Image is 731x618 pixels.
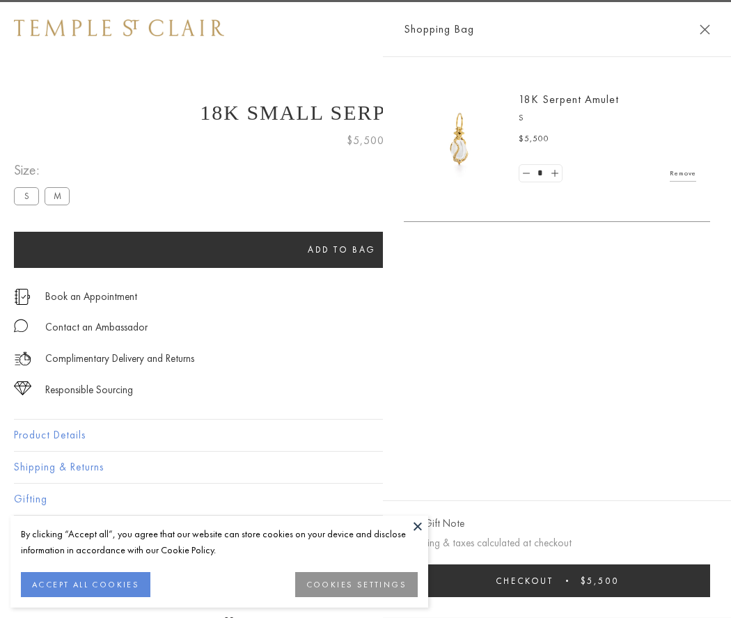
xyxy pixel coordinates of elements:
label: M [45,187,70,205]
span: Checkout [496,575,553,587]
span: Add to bag [308,244,376,255]
span: $5,500 [347,132,384,150]
span: Shopping Bag [404,20,474,38]
button: Add to bag [14,232,670,268]
a: Set quantity to 0 [519,165,533,182]
div: By clicking “Accept all”, you agree that our website can store cookies on your device and disclos... [21,526,418,558]
p: S [519,111,696,125]
a: Remove [670,166,696,181]
button: COOKIES SETTINGS [295,572,418,597]
button: Add Gift Note [404,515,464,532]
button: Checkout $5,500 [404,564,710,597]
img: MessageIcon-01_2.svg [14,319,28,333]
div: Responsible Sourcing [45,381,133,399]
a: 18K Serpent Amulet [519,92,619,106]
a: Set quantity to 2 [547,165,561,182]
img: icon_sourcing.svg [14,381,31,395]
h1: 18K Small Serpent Amulet [14,101,717,125]
label: S [14,187,39,205]
button: Gifting [14,484,717,515]
button: ACCEPT ALL COOKIES [21,572,150,597]
a: Book an Appointment [45,289,137,304]
span: Size: [14,159,75,182]
p: Complimentary Delivery and Returns [45,350,194,367]
div: Contact an Ambassador [45,319,148,336]
span: $5,500 [581,575,619,587]
button: Shipping & Returns [14,452,717,483]
button: Close Shopping Bag [700,24,710,35]
img: Temple St. Clair [14,19,224,36]
button: Product Details [14,420,717,451]
img: icon_delivery.svg [14,350,31,367]
img: icon_appointment.svg [14,289,31,305]
p: Shipping & taxes calculated at checkout [404,534,710,552]
img: P51836-E11SERPPV [418,97,501,181]
span: $5,500 [519,132,549,146]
